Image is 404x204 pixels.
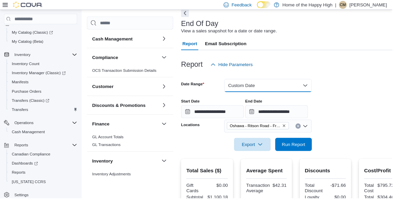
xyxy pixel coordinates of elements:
div: -$71.66 [336,188,356,194]
span: Reports [9,174,79,182]
div: View a sales snapshot for a date or date range. [187,28,285,35]
span: Email Subscription [211,38,254,52]
div: Finance [90,137,178,156]
button: Cash Management [7,131,82,141]
h2: Total Sales ($) [192,172,235,180]
img: Cova [13,2,44,8]
span: Transfers (Classic) [9,99,79,108]
a: Transfers (Classic) [7,99,82,108]
a: Cash Management [9,132,49,140]
a: Manifests [9,81,32,89]
span: Run Report [290,145,314,152]
span: Inventory [12,52,79,60]
span: Manifests [12,82,29,87]
span: Hide Parameters [225,63,260,70]
a: Transfers (Classic) [9,99,54,108]
a: GL Transactions [95,147,124,151]
span: Oshawa - Ritson Road - Friendly Stranger [237,126,289,133]
button: Finance [165,123,173,132]
button: Operations [12,122,37,130]
button: Reports [7,173,82,182]
span: Inventory [15,54,31,59]
button: My Catalog (Beta) [7,38,82,48]
span: Operations [15,124,35,129]
a: Inventory Adjustments [95,177,135,181]
span: Reports [15,147,29,152]
button: Customer [95,86,164,92]
span: Dashboards [9,164,79,172]
div: $0.00 [215,188,235,194]
a: Dashboards [9,164,42,172]
span: Cash Management [12,133,46,139]
h3: Discounts & Promotions [95,105,150,112]
span: My Catalog (Beta) [9,39,79,47]
a: Purchase Orders [9,90,45,98]
button: Remove Oshawa - Ritson Road - Friendly Stranger from selection in this group [291,127,295,132]
label: Start Date [187,101,206,107]
label: Date Range [187,84,210,89]
span: Inventory Manager (Classic) [9,71,79,79]
a: Inventory Manager (Classic) [9,71,70,79]
span: CM [350,1,357,9]
span: Canadian Compliance [9,155,79,163]
input: Dark Mode [265,1,279,8]
a: [US_STATE] CCRS [9,183,50,191]
button: Inventory Count [7,61,82,70]
button: Export [241,142,279,155]
div: $42.31 [281,188,295,194]
h3: Inventory [95,162,116,169]
button: Discounts & Promotions [95,105,164,112]
span: Oshawa - Ritson Road - Friendly Stranger [234,126,298,133]
span: Inventory Count [12,63,41,68]
span: Cash Management [9,132,79,140]
span: My Catalog (Classic) [12,31,55,36]
span: Canadian Compliance [12,156,52,162]
a: Inventory Count [9,62,43,70]
button: Cash Management [95,36,164,43]
span: Report [188,38,203,52]
label: End Date [252,101,270,107]
a: GL Account Totals [95,139,127,143]
div: Gift Cards [192,188,212,199]
h3: Compliance [95,56,122,62]
a: Transfers [9,109,32,117]
button: Customer [165,85,173,93]
label: Locations [187,126,206,131]
span: Purchase Orders [12,91,43,97]
button: Inventory [165,162,173,170]
button: Next [187,9,195,18]
h3: Report [187,62,209,70]
span: Transfers [9,109,79,117]
span: Transfers (Classic) [12,101,51,106]
div: Carson MacDonald [349,1,357,9]
a: Dashboards [7,164,82,173]
h3: Customer [95,86,117,92]
button: Reports [1,145,82,154]
span: Manifests [9,81,79,89]
button: Operations [1,122,82,131]
button: Open list of options [312,127,317,133]
h3: Finance [95,124,113,131]
button: Run Report [283,142,321,155]
a: Reports [9,174,29,182]
span: Dark Mode [265,8,265,9]
h3: End Of Day [187,20,225,28]
a: OCS Transaction Submission Details [95,70,161,75]
div: Total Cost [375,188,386,199]
p: Home of the Happy High [291,1,342,9]
span: My Catalog (Beta) [12,40,45,46]
button: Custom Date [231,81,321,95]
span: Settings [15,198,29,204]
a: My Catalog (Beta) [9,39,47,47]
span: Washington CCRS [9,183,79,191]
h3: Cash Management [95,36,137,43]
button: Inventory [1,52,82,61]
span: My Catalog (Classic) [9,29,79,37]
button: Canadian Compliance [7,154,82,164]
button: Clear input [304,127,310,133]
div: Transaction Average [254,188,278,199]
button: Inventory [95,162,164,169]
